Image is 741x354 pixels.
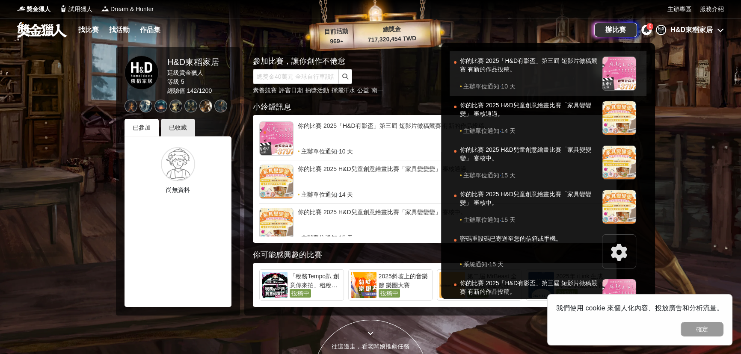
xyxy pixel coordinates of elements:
[499,215,501,224] span: ·
[319,27,353,37] p: 目前活動
[489,260,503,268] span: 15 天
[450,185,646,229] a: 你的比賽 2025 H&D兒童創意繪畫比賽「家具變變變」 審核中。主辦單位通知·15 天
[460,279,598,304] div: 你的比賽 2025「H&D有影盃」第三屆 短影片徵稿競賽 有新的作品投稿。
[499,127,501,135] span: ·
[319,36,354,47] p: 969 ▴
[460,234,598,260] div: 密碼重設碼已寄送至您的信箱或手機。
[463,127,499,135] span: 主辦單位通知
[501,215,515,224] span: 15 天
[353,33,431,45] p: 717,320,454 TWD
[463,82,499,91] span: 主辦單位通知
[681,322,723,336] button: 確定
[460,56,598,82] div: 你的比賽 2025「H&D有影盃」第三屆 短影片徵稿競賽 有新的作品投稿。
[499,171,501,180] span: ·
[499,82,501,91] span: ·
[460,145,598,171] div: 你的比賽 2025 H&D兒童創意繪畫比賽「家具變變變」 審核中。
[649,24,652,29] span: 6
[463,215,499,224] span: 主辦單位通知
[463,260,487,268] span: 系統通知
[463,171,499,180] span: 主辦單位通知
[501,82,515,91] span: 10 天
[450,96,646,140] a: 你的比賽 2025 H&D兒童創意繪畫比賽「家具變變變」 審核通過。主辦單位通知·14 天
[353,24,430,35] p: 總獎金
[501,171,515,180] span: 15 天
[657,26,665,34] img: Avatar
[450,51,646,96] a: 你的比賽 2025「H&D有影盃」第三屆 短影片徵稿競賽 有新的作品投稿。主辦單位通知·10 天
[460,190,598,215] div: 你的比賽 2025 H&D兒童創意繪畫比賽「家具變變變」 審核中。
[594,23,637,37] a: 辦比賽
[460,101,598,127] div: 你的比賽 2025 H&D兒童創意繪畫比賽「家具變變變」 審核通過。
[501,127,515,135] span: 14 天
[450,140,646,185] a: 你的比賽 2025 H&D兒童創意繪畫比賽「家具變變變」 審核中。主辦單位通知·15 天
[450,274,646,318] a: 你的比賽 2025「H&D有影盃」第三屆 短影片徵稿競賽 有新的作品投稿。
[556,304,723,312] span: 我們使用 cookie 來個人化內容、投放廣告和分析流量。
[487,260,489,268] span: ·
